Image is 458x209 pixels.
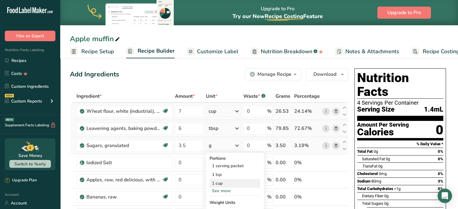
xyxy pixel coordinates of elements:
div: Apple muffin [70,33,121,44]
span: Upgrade to Pro [387,9,421,16]
div: 79.85 [276,125,292,132]
div: Sugars, granulated [86,142,162,149]
div: Weight Units [210,199,260,206]
a: Recipe Builder [126,44,175,59]
span: Unit [206,93,217,100]
span: 80mg [371,179,381,183]
span: Recipe Builder [138,47,175,55]
div: 0.00 [276,176,292,183]
a: Recipe Setup [70,45,114,58]
a: i [322,142,330,149]
a: Notes & Attachments [335,45,399,58]
a: Nutrition Breakdown [251,45,323,58]
div: g [209,142,212,149]
span: Ingredient [76,93,102,100]
div: BETA [5,118,14,121]
div: 0.00 [276,193,292,201]
div: 0 [436,122,443,138]
div: 0% [294,159,320,166]
div: 0.00 [276,159,292,166]
a: i [322,108,330,115]
span: Switch to Yearly [14,161,46,167]
span: 0% [438,186,443,191]
span: Nutrition Breakdown [261,48,312,56]
button: Manage Recipe [245,68,301,80]
div: 0% [294,193,320,201]
span: 0% [438,149,443,154]
span: Dietary Fiber [362,194,383,198]
div: Wheat flour, white (industrial), 15% protein, bleached, unenriched [86,108,162,115]
i: Trans [362,164,372,168]
span: <1g [394,186,400,191]
div: Calories [357,128,409,137]
section: % Daily Value * [357,140,443,148]
div: 24.14% [294,108,320,115]
div: Open Intercom Messenger [438,189,452,203]
div: 1 cup [210,179,260,188]
span: 0g [384,201,388,206]
span: Total Fat [357,149,373,154]
span: Grams [276,93,290,100]
span: 0% [438,171,443,176]
button: Hire an Expert [5,31,55,41]
span: Customize Label [197,48,238,56]
span: Download [313,71,336,78]
span: 1.4mL [424,106,443,113]
div: 26.53 [276,108,292,115]
div: See more [210,188,260,194]
div: Apples, raw, red delicious, with skin (Includes foods for USDA's Food Distribution Program) [86,176,162,183]
div: Waste [243,93,265,100]
div: Leavening agents, baking powder, double-acting, straight phosphate [86,125,162,132]
span: Total Sugars [362,201,383,206]
div: 1 tsp [210,170,260,179]
span: Recipe Setup [81,48,114,56]
div: Amount Per Serving [357,122,409,128]
div: Upgrade Plan [5,177,37,183]
span: Amount [175,93,195,100]
div: 72.67% [294,125,320,132]
div: Add Ingredients [70,69,119,79]
div: cup [209,108,216,115]
div: 4 Servings Per Container [357,100,443,106]
div: Iodized Salt [86,159,162,166]
span: Cholesterol [357,171,378,176]
a: i [322,125,330,132]
span: Saturated Fat [362,157,385,161]
span: Fat [362,164,377,168]
span: Recipe Costing [265,13,303,20]
span: 0g [378,164,382,168]
div: 1 serving packet [210,161,260,170]
span: Sodium [357,179,370,183]
div: tbsp [209,125,218,132]
span: 0g [386,157,390,161]
div: Upgrade to Pro [232,0,323,25]
span: 0% [438,157,443,161]
div: Portions [210,155,260,161]
div: Manage Recipe [257,71,291,78]
span: Try our New Feature [232,13,323,20]
h1: Nutrition Facts [357,71,443,99]
span: 0g [384,194,388,198]
span: 0mg [379,171,387,176]
div: 0% [294,176,320,183]
div: 3.19% [294,142,320,149]
div: 3.50 [276,142,292,149]
button: Upgrade to Pro [377,7,431,19]
span: Notes & Attachments [345,48,399,56]
div: Custom Reports [5,98,42,104]
span: Total Carbohydrates [357,186,393,191]
a: Customize Label [187,45,238,58]
div: Save Money [18,152,42,159]
div: Bananas, raw [86,193,162,201]
span: Serving Size [357,106,394,113]
span: 0g [374,149,378,154]
span: 3% [438,179,443,183]
span: Percentage [294,93,320,100]
button: Download [306,68,348,80]
button: Switch to Yearly [9,160,51,168]
div: NEW [5,94,14,97]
